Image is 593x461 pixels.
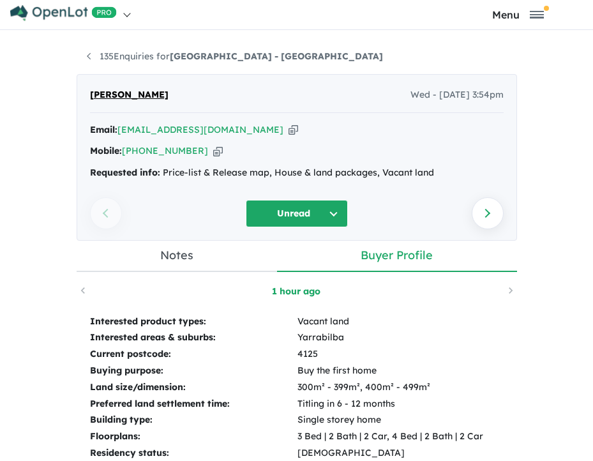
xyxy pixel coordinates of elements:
[90,167,160,178] strong: Requested info:
[90,124,117,135] strong: Email:
[89,412,297,428] td: Building type:
[77,49,517,64] nav: breadcrumb
[297,412,504,428] td: Single storey home
[446,8,590,20] button: Toggle navigation
[297,396,504,412] td: Titling in 6 - 12 months
[89,428,297,445] td: Floorplans:
[90,145,122,156] strong: Mobile:
[122,145,208,156] a: [PHONE_NUMBER]
[228,285,365,298] a: 1 hour ago
[213,144,223,158] button: Copy
[89,346,297,363] td: Current postcode:
[289,123,298,137] button: Copy
[90,165,504,181] div: Price-list & Release map, House & land packages, Vacant land
[297,428,504,445] td: 3 Bed | 2 Bath | 2 Car, 4 Bed | 2 Bath | 2 Car
[10,5,117,21] img: Openlot PRO Logo White
[89,329,297,346] td: Interested areas & suburbs:
[277,241,517,272] a: Buyer Profile
[170,50,383,62] strong: [GEOGRAPHIC_DATA] - [GEOGRAPHIC_DATA]
[89,314,297,330] td: Interested product types:
[89,363,297,379] td: Buying purpose:
[297,346,504,363] td: 4125
[297,379,504,396] td: 300m² - 399m², 400m² - 499m²
[297,329,504,346] td: Yarrabilba
[297,363,504,379] td: Buy the first home
[90,87,169,103] span: [PERSON_NAME]
[297,314,504,330] td: Vacant land
[410,87,504,103] span: Wed - [DATE] 3:54pm
[89,379,297,396] td: Land size/dimension:
[246,200,348,227] button: Unread
[117,124,283,135] a: [EMAIL_ADDRESS][DOMAIN_NAME]
[77,241,278,272] a: Notes
[89,396,297,412] td: Preferred land settlement time:
[87,50,383,62] a: 135Enquiries for[GEOGRAPHIC_DATA] - [GEOGRAPHIC_DATA]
